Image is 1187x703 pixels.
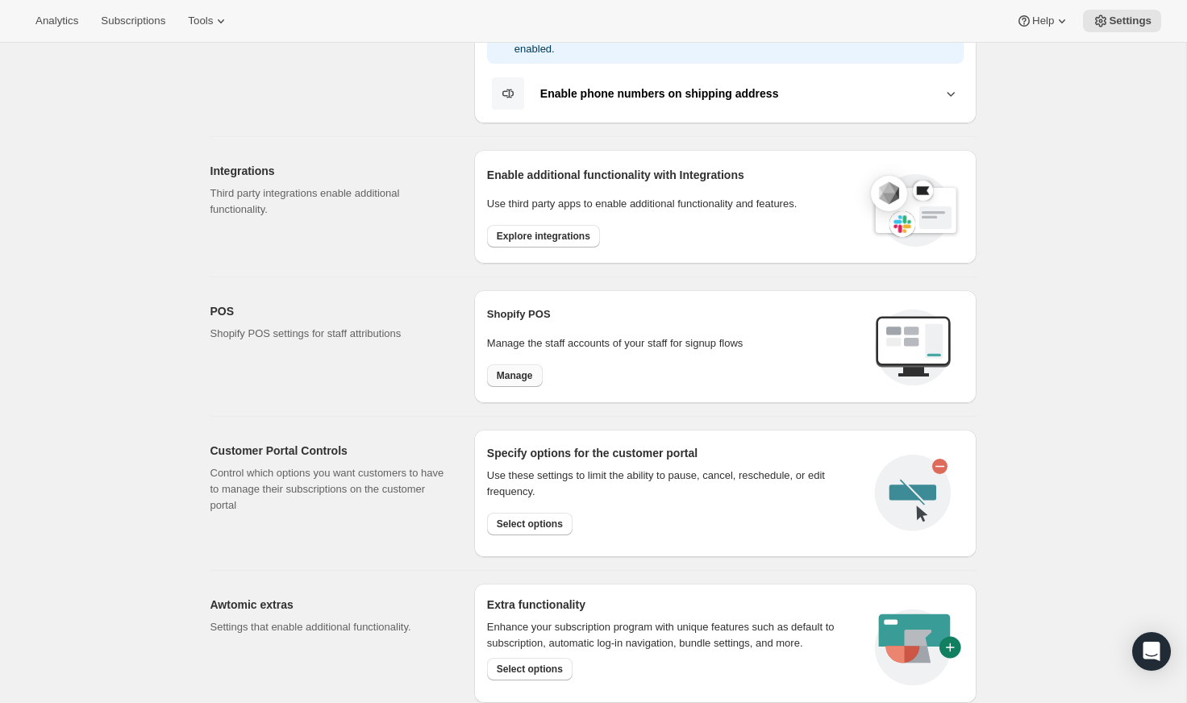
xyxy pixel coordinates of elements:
[210,326,448,342] p: Shopify POS settings for staff attributions
[210,443,448,459] h2: Customer Portal Controls
[487,513,573,535] button: Select options
[487,77,964,110] button: Enable phone numbers on shipping address
[487,167,855,183] h2: Enable additional functionality with Integrations
[487,445,862,461] h2: Specify options for the customer portal
[210,163,448,179] h2: Integrations
[1132,632,1171,671] div: Open Intercom Messenger
[210,619,448,635] p: Settings that enable additional functionality.
[210,185,448,218] p: Third party integrations enable additional functionality.
[178,10,239,32] button: Tools
[35,15,78,27] span: Analytics
[1083,10,1161,32] button: Settings
[487,306,862,322] h2: Shopify POS
[1032,15,1054,27] span: Help
[497,369,533,382] span: Manage
[101,15,165,27] span: Subscriptions
[487,335,862,351] p: Manage the staff accounts of your staff for signup flows
[1109,15,1152,27] span: Settings
[487,196,855,212] p: Use third party apps to enable additional functionality and features.
[487,658,573,680] button: Select options
[497,518,563,530] span: Select options
[487,597,585,613] h2: Extra functionality
[487,225,600,248] button: Explore integrations
[497,230,590,243] span: Explore integrations
[487,468,862,500] div: Use these settings to limit the ability to pause, cancel, reschedule, or edit frequency.
[188,15,213,27] span: Tools
[497,663,563,676] span: Select options
[91,10,175,32] button: Subscriptions
[540,87,779,100] b: Enable phone numbers on shipping address
[210,597,448,613] h2: Awtomic extras
[487,364,543,387] button: Manage
[1006,10,1080,32] button: Help
[26,10,88,32] button: Analytics
[210,303,448,319] h2: POS
[487,619,856,651] p: Enhance your subscription program with unique features such as default to subscription, automatic...
[210,465,448,514] p: Control which options you want customers to have to manage their subscriptions on the customer po...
